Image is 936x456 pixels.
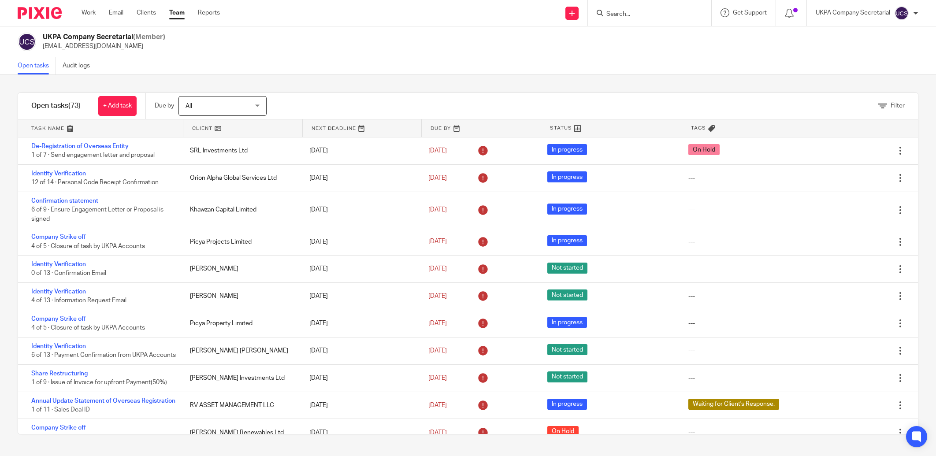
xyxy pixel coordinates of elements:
div: Picya Projects Limited [181,233,300,251]
a: Identity Verification [31,343,86,349]
span: In progress [547,204,587,215]
p: [EMAIL_ADDRESS][DOMAIN_NAME] [43,42,165,51]
a: + Add task [98,96,137,116]
span: [DATE] [428,207,447,213]
div: RV ASSET MANAGEMENT LLC [181,397,300,414]
div: --- [688,319,695,328]
a: Open tasks [18,57,56,74]
span: (Member) [133,33,165,41]
div: [PERSON_NAME] [PERSON_NAME] [181,342,300,360]
a: Team [169,8,185,17]
div: [PERSON_NAME] [181,260,300,278]
span: [DATE] [428,148,447,154]
div: --- [688,292,695,300]
a: Company Strike off [31,316,86,322]
div: SRL Investments Ltd [181,142,300,159]
img: svg%3E [895,6,909,20]
span: [DATE] [428,293,447,299]
a: Reports [198,8,220,17]
div: [DATE] [301,424,420,441]
div: [DATE] [301,142,420,159]
span: On Hold [547,426,579,437]
input: Search [605,11,685,19]
div: --- [688,374,695,382]
span: Not started [547,344,587,355]
span: All [186,103,192,109]
span: Not started [547,289,587,300]
span: Tags [691,124,706,132]
span: 12 of 14 · Personal Code Receipt Confirmation [31,179,159,185]
span: In progress [547,317,587,328]
span: [DATE] [428,375,447,381]
a: De-Registration of Overseas Entity [31,143,129,149]
h2: UKPA Company Secretarial [43,33,165,42]
span: Not started [547,371,587,382]
div: --- [688,428,695,437]
span: [DATE] [428,266,447,272]
div: [DATE] [301,287,420,305]
div: Khawzan Capital Limited [181,201,300,219]
span: Waiting for Client's Response. [688,399,779,410]
div: [DATE] [301,369,420,387]
p: Due by [155,101,174,110]
span: In progress [547,171,587,182]
span: 0 of 13 · Confirmation Email [31,271,106,277]
span: 1 of 11 · Sales Deal ID [31,407,90,413]
span: 4 of 13 · Information Request Email [31,298,126,304]
span: In progress [547,399,587,410]
div: --- [688,174,695,182]
a: Clients [137,8,156,17]
span: 4 of 5 · Closure of task by UKPA Accounts [31,325,145,331]
span: 6 of 9 · Ensure Engagement Letter or Proposal is signed [31,207,163,222]
span: 4 of 5 · Closure of task by UKPA Accounts [31,243,145,249]
div: [PERSON_NAME] Investments Ltd [181,369,300,387]
span: [DATE] [428,175,447,181]
img: Pixie [18,7,62,19]
a: Company Strike off [31,234,86,240]
img: svg%3E [18,33,36,51]
span: In progress [547,235,587,246]
span: 1 of 9 · Issue of Invoice for upfront Payment(50%) [31,379,167,386]
div: --- [688,264,695,273]
div: [DATE] [301,169,420,187]
div: --- [688,205,695,214]
div: [DATE] [301,201,420,219]
a: Identity Verification [31,261,86,267]
h1: Open tasks [31,101,81,111]
a: Identity Verification [31,171,86,177]
a: Audit logs [63,57,97,74]
span: [DATE] [428,239,447,245]
span: [DATE] [428,402,447,408]
span: 1 of 7 · Send engagement letter and proposal [31,152,155,159]
div: --- [688,237,695,246]
span: 6 of 13 · Payment Confirmation from UKPA Accounts [31,352,176,358]
div: Picya Property Limited [181,315,300,332]
span: Get Support [733,10,767,16]
span: On Hold [688,144,720,155]
a: Identity Verification [31,289,86,295]
span: [DATE] [428,348,447,354]
span: [DATE] [428,430,447,436]
span: [DATE] [428,320,447,326]
div: [DATE] [301,315,420,332]
span: In progress [547,144,587,155]
div: [DATE] [301,342,420,360]
span: (73) [68,102,81,109]
span: Filter [891,103,905,109]
a: Confirmation statement [31,198,98,204]
a: Email [109,8,123,17]
a: Work [82,8,96,17]
p: UKPA Company Secretarial [816,8,890,17]
span: Status [550,124,572,132]
div: Orion Alpha Global Services Ltd [181,169,300,187]
span: Not started [547,263,587,274]
div: [DATE] [301,397,420,414]
a: Annual Update Statement of Overseas Registration [31,398,175,404]
div: --- [688,346,695,355]
div: [PERSON_NAME] [181,287,300,305]
div: [DATE] [301,260,420,278]
a: Share Restructuring [31,371,88,377]
div: [DATE] [301,233,420,251]
div: [PERSON_NAME] Renewables Ltd [181,424,300,441]
a: Company Strike off [31,425,86,431]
